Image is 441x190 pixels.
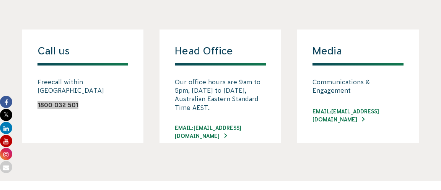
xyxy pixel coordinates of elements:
[37,102,78,108] a: 1800 032 501
[37,78,129,95] p: Freecall within [GEOGRAPHIC_DATA]
[175,78,266,112] p: Our office hours are 9am to 5pm, [DATE] to [DATE], Australian Eastern Standard Time AEST.
[312,78,404,95] p: Communications & Engagement
[175,124,266,140] a: EMAIL:[EMAIL_ADDRESS][DOMAIN_NAME]
[312,108,404,124] a: Email:[EMAIL_ADDRESS][DOMAIN_NAME]
[37,45,129,66] h4: Call us
[312,45,404,66] h4: Media
[175,45,266,66] h4: Head Office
